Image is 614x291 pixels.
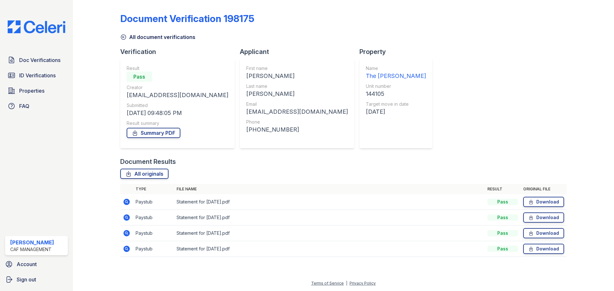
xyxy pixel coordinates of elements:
td: Paystub [133,194,174,210]
div: Pass [487,214,518,221]
div: [DATE] 09:48:05 PM [127,109,228,118]
div: CAF Management [10,246,54,253]
th: Type [133,184,174,194]
a: Account [3,258,70,271]
th: File name [174,184,485,194]
td: Statement for [DATE].pdf [174,226,485,241]
div: Pass [487,230,518,236]
div: Pass [127,72,152,82]
div: Property [359,47,437,56]
div: Applicant [240,47,359,56]
a: All document verifications [120,33,195,41]
a: Download [523,244,564,254]
span: Sign out [17,276,36,283]
div: [EMAIL_ADDRESS][DOMAIN_NAME] [127,91,228,100]
span: Doc Verifications [19,56,60,64]
span: Properties [19,87,44,95]
span: ID Verifications [19,72,56,79]
a: Download [523,197,564,207]
div: [PERSON_NAME] [246,89,348,98]
div: 144105 [366,89,426,98]
a: Summary PDF [127,128,180,138]
img: CE_Logo_Blue-a8612792a0a2168367f1c8372b55b34899dd931a85d93a1a3d3e32e68fde9ad4.png [3,20,70,33]
div: Unit number [366,83,426,89]
div: Document Results [120,157,176,166]
div: Result [127,65,228,72]
div: First name [246,65,348,72]
a: Download [523,212,564,223]
a: Terms of Service [311,281,344,286]
a: Properties [5,84,68,97]
div: Pass [487,246,518,252]
div: Result summary [127,120,228,126]
div: Email [246,101,348,107]
td: Statement for [DATE].pdf [174,194,485,210]
div: Name [366,65,426,72]
div: [DATE] [366,107,426,116]
a: Download [523,228,564,238]
th: Original file [521,184,567,194]
a: FAQ [5,100,68,112]
a: All originals [120,169,169,179]
span: FAQ [19,102,29,110]
td: Paystub [133,210,174,226]
div: [PERSON_NAME] [246,72,348,80]
a: Name The [PERSON_NAME] [366,65,426,80]
div: Phone [246,119,348,125]
a: Doc Verifications [5,54,68,66]
span: Account [17,260,37,268]
div: Verification [120,47,240,56]
div: Creator [127,84,228,91]
div: Document Verification 198175 [120,13,254,24]
a: Privacy Policy [350,281,376,286]
a: Sign out [3,273,70,286]
div: Pass [487,199,518,205]
td: Paystub [133,226,174,241]
td: Statement for [DATE].pdf [174,210,485,226]
div: | [346,281,347,286]
div: [PERSON_NAME] [10,239,54,246]
td: Statement for [DATE].pdf [174,241,485,257]
div: [PHONE_NUMBER] [246,125,348,134]
th: Result [485,184,521,194]
div: [EMAIL_ADDRESS][DOMAIN_NAME] [246,107,348,116]
div: Submitted [127,102,228,109]
td: Paystub [133,241,174,257]
a: ID Verifications [5,69,68,82]
div: Target move in date [366,101,426,107]
div: Last name [246,83,348,89]
div: The [PERSON_NAME] [366,72,426,80]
